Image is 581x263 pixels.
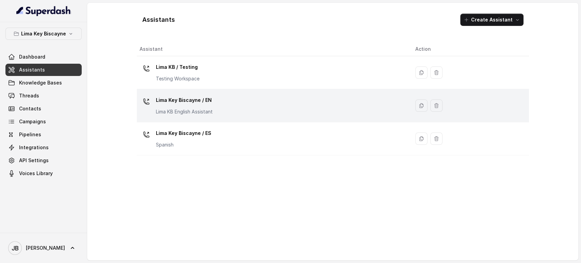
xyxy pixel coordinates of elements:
[12,245,19,252] text: JB
[19,53,45,60] span: Dashboard
[5,103,82,115] a: Contacts
[21,30,66,38] p: Lima Key Biscayne
[137,42,410,56] th: Assistant
[5,238,82,258] a: [PERSON_NAME]
[19,131,41,138] span: Pipelines
[5,77,82,89] a: Knowledge Bases
[156,62,199,73] p: Lima KB / Testing
[19,170,53,177] span: Voices Library
[5,51,82,63] a: Dashboard
[5,141,82,154] a: Integrations
[5,128,82,141] a: Pipelines
[460,14,523,26] button: Create Assistant
[5,28,82,40] button: Lima Key Biscayne
[156,75,199,82] p: Testing Workspace
[5,90,82,102] a: Threads
[5,115,82,128] a: Campaigns
[156,141,211,148] p: Spanish
[156,108,213,115] p: Lima KB English Assistant
[156,95,213,106] p: Lima Key Biscayne / EN
[19,157,49,164] span: API Settings
[19,144,49,151] span: Integrations
[19,79,62,86] span: Knowledge Bases
[5,167,82,180] a: Voices Library
[19,66,45,73] span: Assistants
[142,14,175,25] h1: Assistants
[5,154,82,167] a: API Settings
[26,245,65,251] span: [PERSON_NAME]
[156,128,211,139] p: Lima Key Biscayne / ES
[16,5,71,16] img: light.svg
[19,105,41,112] span: Contacts
[19,118,46,125] span: Campaigns
[19,92,39,99] span: Threads
[5,64,82,76] a: Assistants
[410,42,529,56] th: Action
